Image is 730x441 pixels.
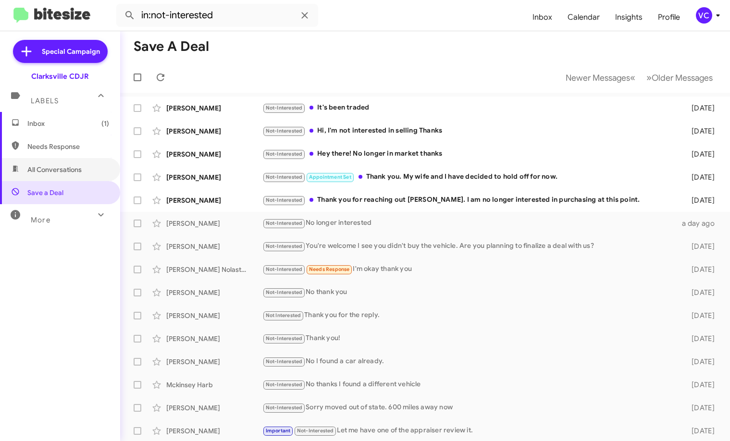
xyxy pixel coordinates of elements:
div: [DATE] [680,242,722,251]
div: No longer interested [262,218,680,229]
div: Mckinsey Harb [166,380,262,390]
div: [DATE] [680,426,722,436]
button: Previous [560,68,641,87]
span: Not-Interested [297,428,334,434]
span: Not-Interested [266,243,303,249]
span: Special Campaign [42,47,100,56]
span: Not-Interested [266,266,303,272]
input: Search [116,4,318,27]
div: No thanks I found a different vehicle [262,379,680,390]
span: Not-Interested [266,105,303,111]
div: Thank you. My wife and I have decided to hold off for now. [262,171,680,183]
span: Not-Interested [266,174,303,180]
span: All Conversations [27,165,82,174]
span: Older Messages [652,73,713,83]
span: Important [266,428,291,434]
span: Needs Response [309,266,350,272]
span: Appointment Set [309,174,351,180]
div: [DATE] [680,103,722,113]
button: Next [641,68,718,87]
div: [PERSON_NAME] [166,426,262,436]
div: [DATE] [680,149,722,159]
span: (1) [101,119,109,128]
span: Inbox [27,119,109,128]
div: VC [696,7,712,24]
div: [DATE] [680,357,722,367]
div: [PERSON_NAME] [166,219,262,228]
div: [DATE] [680,311,722,320]
div: [PERSON_NAME] [166,103,262,113]
div: [DATE] [680,288,722,297]
span: Newer Messages [566,73,630,83]
span: » [646,72,652,84]
div: Thank you for the reply. [262,310,680,321]
div: I'm okay thank you [262,264,680,275]
div: [DATE] [680,265,722,274]
div: [PERSON_NAME] [166,311,262,320]
a: Profile [650,3,688,31]
div: [PERSON_NAME] [166,357,262,367]
div: [PERSON_NAME] [166,334,262,343]
a: Calendar [560,3,607,31]
div: It's been traded [262,102,680,113]
div: Let me have one of the appraiser review it. [262,425,680,436]
div: [PERSON_NAME] [166,288,262,297]
span: Not-Interested [266,358,303,365]
div: a day ago [680,219,722,228]
div: Sorry moved out of state. 600 miles away now [262,402,680,413]
div: [PERSON_NAME] [166,149,262,159]
div: [DATE] [680,126,722,136]
span: « [630,72,635,84]
nav: Page navigation example [560,68,718,87]
div: [DATE] [680,403,722,413]
span: Not-Interested [266,220,303,226]
a: Special Campaign [13,40,108,63]
span: Not-Interested [266,151,303,157]
div: [PERSON_NAME] Nolastname119587306 [166,265,262,274]
span: Not-Interested [266,381,303,388]
h1: Save a Deal [134,39,209,54]
span: Not-Interested [266,335,303,342]
div: Hey there! No longer in market thanks [262,148,680,159]
div: No thank you [262,287,680,298]
div: [DATE] [680,334,722,343]
div: [DATE] [680,196,722,205]
a: Insights [607,3,650,31]
span: Not-Interested [266,404,303,411]
div: [DATE] [680,380,722,390]
div: [PERSON_NAME] [166,196,262,205]
div: Clarksville CDJR [31,72,89,81]
div: You're welcome I see you didn't buy the vehicle. Are you planning to finalize a deal with us? [262,241,680,252]
span: Not-Interested [266,289,303,295]
span: Save a Deal [27,188,63,197]
div: Hi, I'm not interested in selling Thanks [262,125,680,136]
span: More [31,216,50,224]
a: Inbox [525,3,560,31]
div: [PERSON_NAME] [166,172,262,182]
div: [DATE] [680,172,722,182]
div: No I found a car already. [262,356,680,367]
button: VC [688,7,719,24]
div: [PERSON_NAME] [166,126,262,136]
div: Thank you! [262,333,680,344]
span: Needs Response [27,142,109,151]
div: [PERSON_NAME] [166,242,262,251]
span: Not-Interested [266,128,303,134]
div: [PERSON_NAME] [166,403,262,413]
span: Not-Interested [266,197,303,203]
span: Not Interested [266,312,301,318]
span: Labels [31,97,59,105]
div: Thank you for reaching out [PERSON_NAME]. I am no longer interested in purchasing at this point. [262,195,680,206]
